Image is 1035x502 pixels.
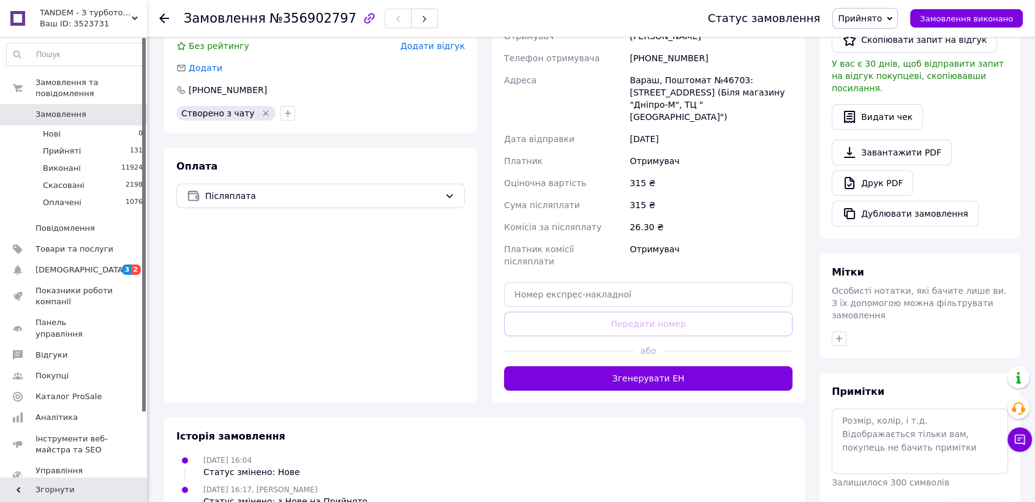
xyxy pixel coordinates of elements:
span: Замовлення виконано [920,14,1013,23]
span: Телефон отримувача [504,53,600,63]
span: Додати відгук [401,41,465,51]
a: Завантажити PDF [832,140,952,165]
span: Нові [43,129,61,140]
span: 3 [122,264,132,275]
button: Замовлення виконано [910,9,1023,28]
div: Ваш ID: 3523731 [40,18,147,29]
span: Управління сайтом [36,465,113,487]
button: Дублювати замовлення [832,201,979,227]
span: Замовлення та повідомлення [36,77,147,99]
div: Статус замовлення [708,12,821,24]
span: Прийнято [838,13,882,23]
span: Товари та послуги [36,244,113,255]
input: Номер експрес-накладної [504,282,792,307]
span: Оплачені [43,197,81,208]
div: Вараш, Поштомат №46703: [STREET_ADDRESS] (Біля магазину "Дніпро-М", ТЦ "[GEOGRAPHIC_DATA]") [627,69,795,128]
span: Замовлення [184,11,266,26]
span: Скасовані [43,180,85,191]
span: Оціночна вартість [504,178,586,188]
span: Створено з чату [181,108,255,118]
span: [DATE] 16:04 [203,456,252,465]
span: Мітки [832,266,864,278]
button: Видати чек [832,104,923,130]
span: Особисті нотатки, які бачите лише ви. З їх допомогою можна фільтрувати замовлення [832,286,1006,320]
span: Аналітика [36,412,78,423]
span: Сума післяплати [504,200,580,210]
span: Покупці [36,370,69,381]
span: Примітки [832,386,884,397]
button: Скопіювати запит на відгук [832,27,997,53]
span: Виконані [43,163,81,174]
div: [DATE] [627,128,795,150]
span: 131 [130,146,143,157]
span: 2198 [126,180,143,191]
div: 315 ₴ [627,194,795,216]
span: Платник комісії післяплати [504,244,574,266]
button: Згенерувати ЕН [504,366,792,391]
span: Залишилося 300 символів [832,478,949,487]
span: Повідомлення [36,223,95,234]
span: Додати [189,63,222,73]
span: 11924 [121,163,143,174]
span: Адреса [504,75,536,85]
span: 0 [138,129,143,140]
span: 2 [131,264,141,275]
span: Каталог ProSale [36,391,102,402]
span: У вас є 30 днів, щоб відправити запит на відгук покупцеві, скопіювавши посилання. [832,59,1004,93]
span: Без рейтингу [189,41,249,51]
button: Чат з покупцем [1007,427,1032,452]
input: Пошук [7,43,143,66]
span: Оплата [176,160,217,172]
span: або [634,345,663,357]
span: Комісія за післяплату [504,222,601,232]
span: [DEMOGRAPHIC_DATA] [36,264,126,275]
a: Друк PDF [832,170,913,196]
span: Показники роботи компанії [36,285,113,307]
div: 315 ₴ [627,172,795,194]
div: [PHONE_NUMBER] [187,84,268,96]
span: №356902797 [269,11,356,26]
span: Замовлення [36,109,86,120]
div: Повернутися назад [159,12,169,24]
span: 1076 [126,197,143,208]
span: Інструменти веб-майстра та SEO [36,433,113,455]
span: Отримувач [504,31,554,41]
span: [DATE] 16:17, [PERSON_NAME] [203,485,317,494]
span: Історія замовлення [176,430,285,442]
div: 26.30 ₴ [627,216,795,238]
div: Отримувач [627,150,795,172]
span: Дата відправки [504,134,574,144]
span: TANDEM - З турботою про Вас та ваших клієнтів [40,7,132,18]
span: Відгуки [36,350,67,361]
div: Отримувач [627,238,795,272]
span: Післяплата [205,189,440,203]
span: Прийняті [43,146,81,157]
span: Панель управління [36,317,113,339]
div: Статус змінено: Нове [203,466,300,478]
span: Платник [504,156,543,166]
svg: Видалити мітку [261,108,271,118]
div: [PHONE_NUMBER] [627,47,795,69]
